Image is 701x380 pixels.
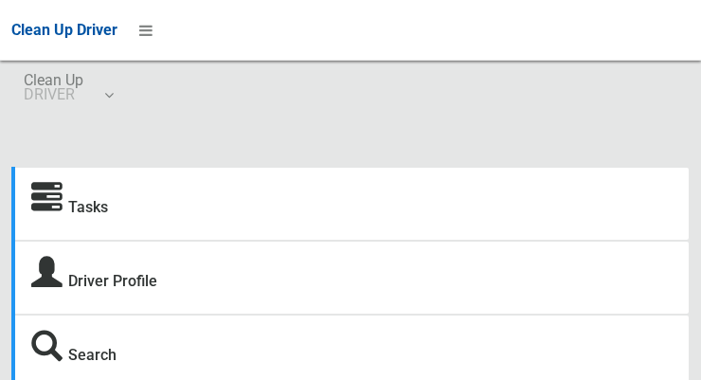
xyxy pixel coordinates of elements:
a: Clean Up Driver [11,16,117,45]
a: Clean UpDRIVER [11,61,124,121]
span: Clean Up Driver [11,21,117,39]
a: Tasks [68,198,108,216]
a: Driver Profile [68,272,157,290]
small: DRIVER [24,87,83,101]
a: Search [68,346,117,364]
span: Clean Up [24,73,112,101]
